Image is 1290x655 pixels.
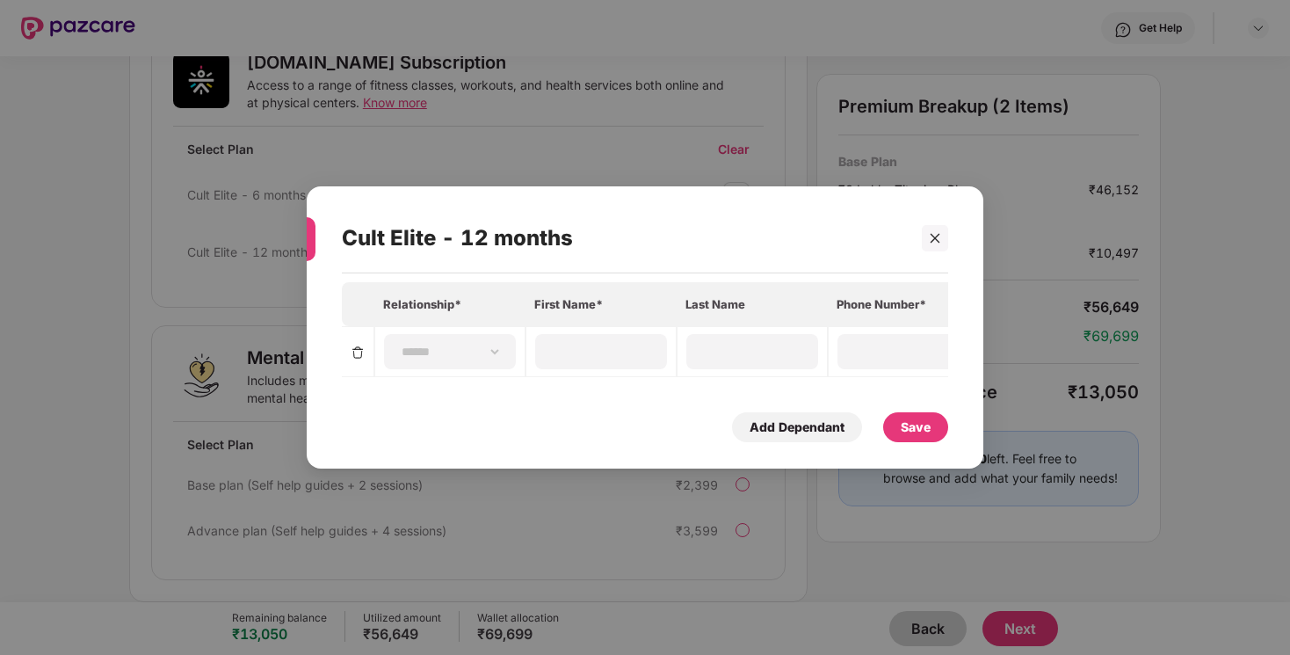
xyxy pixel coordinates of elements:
[901,418,931,437] div: Save
[929,232,941,244] span: close
[750,418,844,437] div: Add Dependant
[342,204,898,273] div: Cult Elite - 12 months
[525,282,677,326] th: First Name*
[677,282,828,326] th: Last Name
[351,346,365,360] img: svg+xml;base64,PHN2ZyBpZD0iRGVsZXRlLTMyeDMyIiB4bWxucz0iaHR0cDovL3d3dy53My5vcmcvMjAwMC9zdmciIHdpZH...
[828,282,979,326] th: Phone Number*
[374,282,525,326] th: Relationship*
